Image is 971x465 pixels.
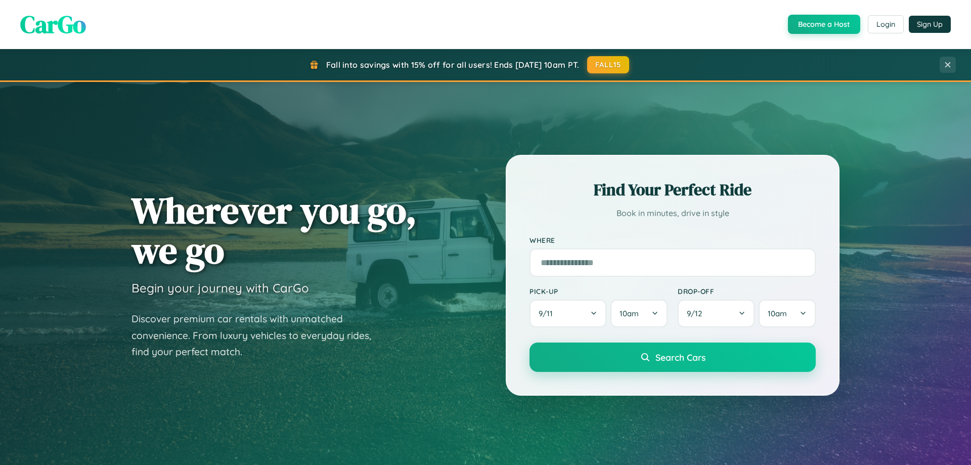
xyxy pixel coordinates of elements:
[539,309,558,318] span: 9 / 11
[326,60,580,70] span: Fall into savings with 15% off for all users! Ends [DATE] 10am PT.
[610,300,668,327] button: 10am
[788,15,860,34] button: Become a Host
[20,8,86,41] span: CarGo
[529,287,668,295] label: Pick-up
[687,309,707,318] span: 9 / 12
[868,15,904,33] button: Login
[678,300,755,327] button: 9/12
[131,280,309,295] h3: Begin your journey with CarGo
[529,343,816,372] button: Search Cars
[529,179,816,201] h2: Find Your Perfect Ride
[529,206,816,221] p: Book in minutes, drive in style
[529,236,816,244] label: Where
[587,56,630,73] button: FALL15
[131,190,417,270] h1: Wherever you go, we go
[655,352,705,363] span: Search Cars
[759,300,816,327] button: 10am
[909,16,951,33] button: Sign Up
[620,309,639,318] span: 10am
[768,309,787,318] span: 10am
[529,300,606,327] button: 9/11
[131,311,384,360] p: Discover premium car rentals with unmatched convenience. From luxury vehicles to everyday rides, ...
[678,287,816,295] label: Drop-off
